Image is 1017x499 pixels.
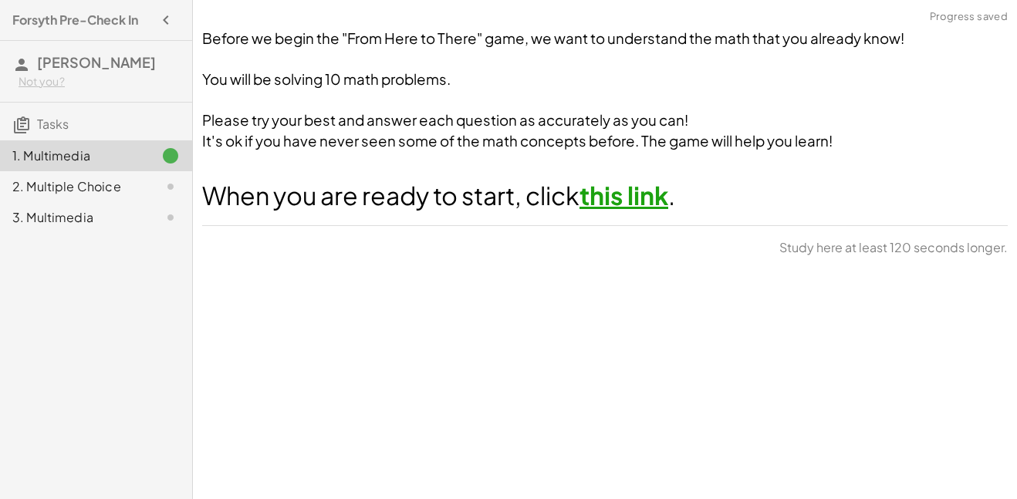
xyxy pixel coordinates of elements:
[202,180,579,211] span: When you are ready to start, click
[12,147,137,165] div: 1. Multimedia
[12,208,137,227] div: 3. Multimedia
[930,9,1008,25] span: Progress saved
[202,111,688,129] span: Please try your best and answer each question as accurately as you can!
[12,177,137,196] div: 2. Multiple Choice
[779,238,1008,257] span: Study here at least 120 seconds longer.
[161,147,180,165] i: Task finished.
[161,208,180,227] i: Task not started.
[202,132,833,150] span: It's ok if you have never seen some of the math concepts before. The game will help you learn!
[19,74,180,89] div: Not you?
[202,70,451,88] span: You will be solving 10 math problems.
[668,180,675,211] span: .
[12,11,138,29] h4: Forsyth Pre-Check In
[37,53,156,71] span: [PERSON_NAME]
[161,177,180,196] i: Task not started.
[37,116,69,132] span: Tasks
[579,180,668,211] a: this link
[202,29,904,47] span: Before we begin the "From Here to There" game, we want to understand the math that you already know!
